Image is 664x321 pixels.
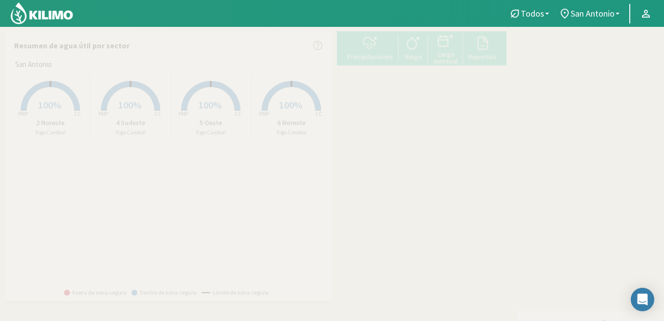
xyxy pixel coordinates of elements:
[251,128,332,137] p: Trigo Candeal
[571,8,615,19] span: San Antonio
[521,8,544,19] span: Todos
[10,118,90,128] p: 2 Noreste
[18,110,27,117] tspan: PMP
[463,35,502,61] button: Reportes
[199,99,221,111] span: 100%
[90,128,170,137] p: Trigo Candeal
[428,32,463,65] button: Carga mensual
[15,59,52,70] span: San Antonio
[235,110,242,117] tspan: CC
[178,110,188,117] tspan: PMP
[259,110,269,117] tspan: PMP
[132,289,197,296] span: Dentro de zona segura
[10,128,90,137] p: Trigo Candeal
[90,118,170,128] p: 4 Sudeste
[155,110,161,117] tspan: CC
[10,1,74,25] img: Kilimo
[14,40,130,51] p: Resumen de agua útil por sector
[279,99,302,111] span: 100%
[401,53,425,60] div: Riego
[315,110,322,117] tspan: CC
[64,289,127,296] span: Fuera de zona segura
[431,51,460,64] div: Carga mensual
[631,288,654,311] div: Open Intercom Messenger
[171,118,251,128] p: 5 Oeste
[38,99,61,111] span: 100%
[118,99,141,111] span: 100%
[74,110,81,117] tspan: CC
[342,35,398,61] button: Precipitaciones
[345,53,396,60] div: Precipitaciones
[201,289,268,296] span: Límite de zona segura
[466,53,499,60] div: Reportes
[171,128,251,137] p: Trigo Candeal
[98,110,108,117] tspan: PMP
[398,35,428,61] button: Riego
[251,118,332,128] p: 6 Noreste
